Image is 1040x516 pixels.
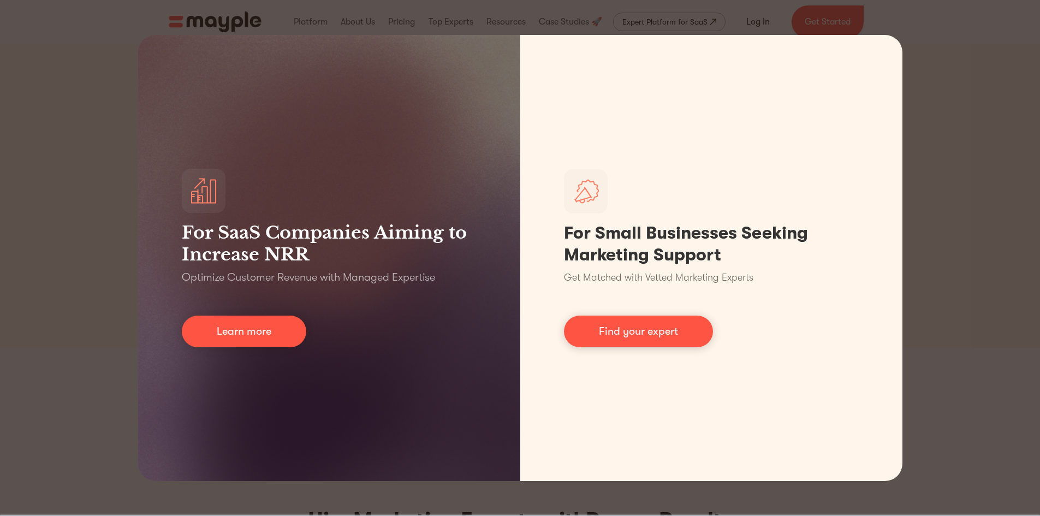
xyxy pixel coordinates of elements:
h3: For SaaS Companies Aiming to Increase NRR [182,222,477,265]
h1: For Small Businesses Seeking Marketing Support [564,222,859,266]
a: Find your expert [564,316,713,347]
p: Get Matched with Vetted Marketing Experts [564,270,753,285]
p: Optimize Customer Revenue with Managed Expertise [182,270,435,285]
a: Learn more [182,316,306,347]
